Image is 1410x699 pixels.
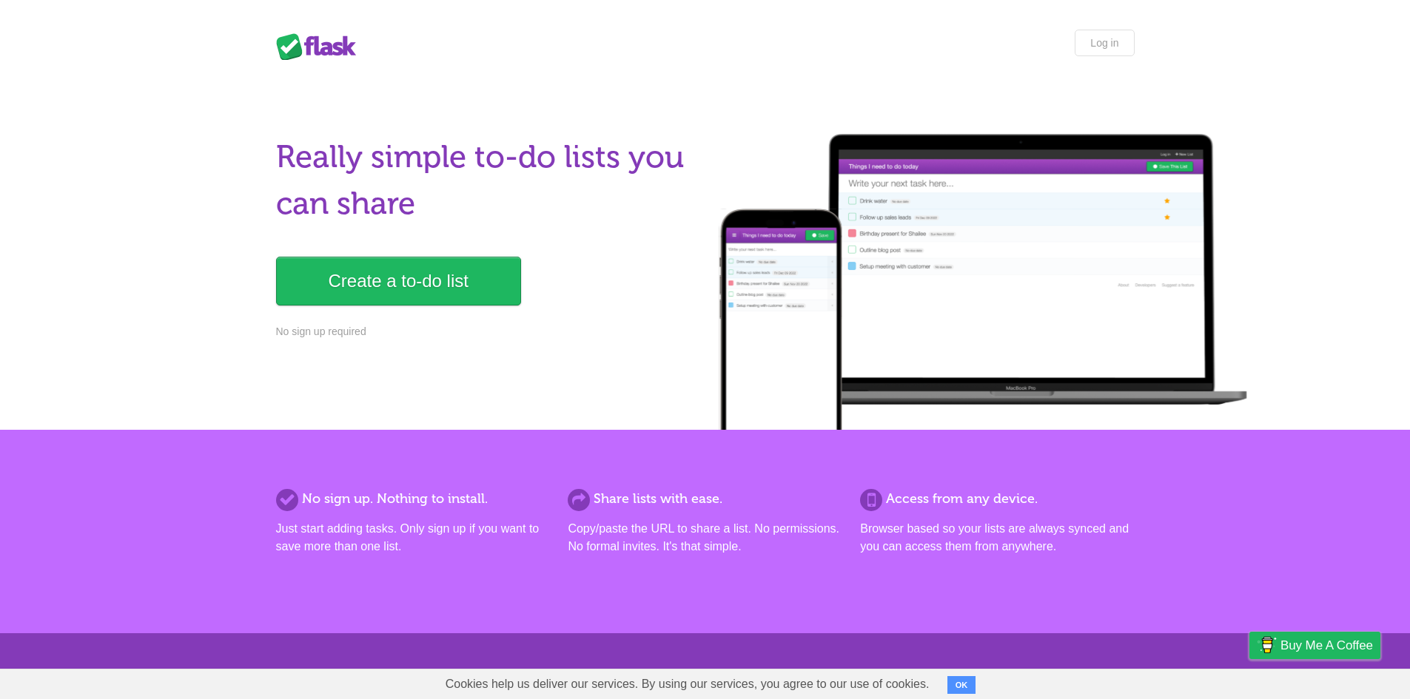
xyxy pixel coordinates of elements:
[568,520,842,556] p: Copy/paste the URL to share a list. No permissions. No formal invites. It's that simple.
[276,489,550,509] h2: No sign up. Nothing to install.
[276,257,521,305] a: Create a to-do list
[1075,30,1134,56] a: Log in
[860,489,1134,509] h2: Access from any device.
[276,33,365,60] div: Flask Lists
[276,134,696,227] h1: Really simple to-do lists you can share
[431,669,944,699] span: Cookies help us deliver our services. By using our services, you agree to our use of cookies.
[1280,632,1373,658] span: Buy me a coffee
[1257,632,1277,658] img: Buy me a coffee
[568,489,842,509] h2: Share lists with ease.
[1249,632,1380,659] a: Buy me a coffee
[276,324,696,340] p: No sign up required
[947,676,976,694] button: OK
[860,520,1134,556] p: Browser based so your lists are always synced and you can access them from anywhere.
[276,520,550,556] p: Just start adding tasks. Only sign up if you want to save more than one list.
